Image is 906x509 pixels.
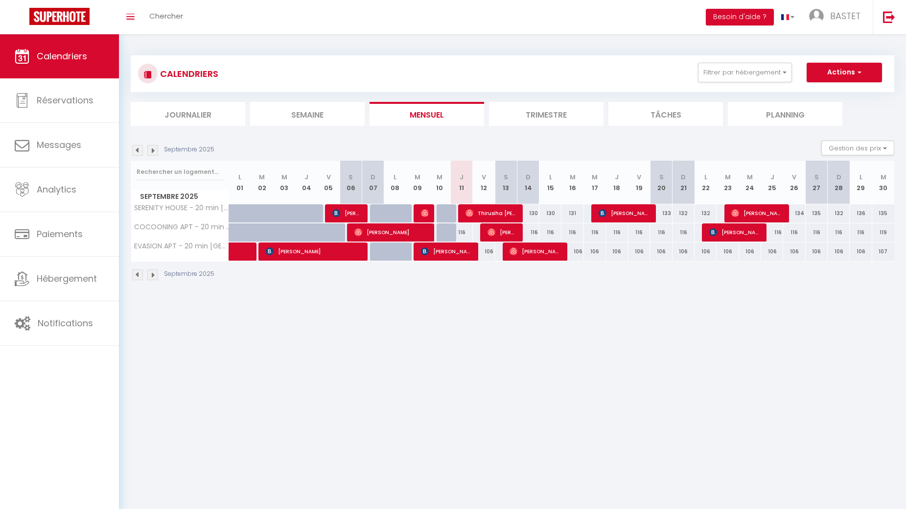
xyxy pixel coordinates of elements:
p: Septembre 2025 [164,269,214,279]
div: 116 [561,223,583,242]
th: 17 [584,161,606,204]
abbr: V [482,172,486,182]
div: 106 [717,242,739,261]
div: 132 [673,204,695,222]
th: 21 [673,161,695,204]
div: 130 [539,204,561,222]
abbr: D [836,172,841,182]
span: Calendriers [37,50,87,62]
th: 02 [251,161,273,204]
abbr: J [770,172,774,182]
div: 116 [783,223,805,242]
span: Hébergement [37,272,97,285]
abbr: L [238,172,241,182]
th: 12 [473,161,495,204]
th: 29 [850,161,872,204]
div: 131 [561,204,583,222]
div: 116 [606,223,628,242]
abbr: J [460,172,464,182]
span: Réservations [37,94,93,106]
abbr: S [814,172,819,182]
div: 116 [584,223,606,242]
abbr: V [637,172,641,182]
th: 18 [606,161,628,204]
abbr: M [281,172,287,182]
div: 116 [451,223,473,242]
th: 25 [761,161,783,204]
th: 08 [384,161,406,204]
abbr: M [725,172,731,182]
span: Messages [37,139,81,151]
span: Chercher [149,11,183,21]
th: 16 [561,161,583,204]
div: 106 [650,242,672,261]
span: Septembre 2025 [131,190,229,204]
th: 30 [872,161,894,204]
div: 106 [561,242,583,261]
div: 106 [628,242,650,261]
th: 20 [650,161,672,204]
span: [PERSON_NAME] [354,223,428,242]
abbr: M [259,172,265,182]
div: 116 [761,223,783,242]
th: 07 [362,161,384,204]
div: 106 [783,242,805,261]
div: 116 [850,223,872,242]
p: Septembre 2025 [164,145,214,154]
div: 133 [650,204,672,222]
div: 106 [584,242,606,261]
span: BASTET [830,10,860,22]
span: Thirusiha [PERSON_NAME] [465,204,517,222]
li: Semaine [250,102,365,126]
abbr: M [592,172,598,182]
div: 106 [761,242,783,261]
abbr: V [792,172,796,182]
abbr: J [304,172,308,182]
div: 136 [850,204,872,222]
th: 14 [517,161,539,204]
div: 106 [850,242,872,261]
li: Tâches [608,102,723,126]
th: 04 [295,161,317,204]
abbr: L [394,172,396,182]
div: 106 [828,242,850,261]
th: 13 [495,161,517,204]
th: 06 [340,161,362,204]
div: 106 [473,242,495,261]
span: [PERSON_NAME] [599,204,650,222]
div: 106 [806,242,828,261]
span: [PERSON_NAME] [421,242,472,261]
div: 106 [673,242,695,261]
div: 107 [872,242,894,261]
div: 116 [517,223,539,242]
abbr: L [704,172,707,182]
span: Notifications [38,317,93,329]
span: [PERSON_NAME] [PERSON_NAME] [421,204,428,222]
button: Gestion des prix [821,141,894,155]
th: 28 [828,161,850,204]
abbr: S [659,172,664,182]
th: 11 [451,161,473,204]
span: [PERSON_NAME] [488,223,517,242]
abbr: M [415,172,420,182]
input: Rechercher un logement... [137,163,223,181]
abbr: D [681,172,686,182]
th: 23 [717,161,739,204]
abbr: M [747,172,753,182]
abbr: D [371,172,375,182]
th: 22 [695,161,717,204]
h3: CALENDRIERS [158,63,218,85]
div: 116 [806,223,828,242]
button: Actions [807,63,882,82]
th: 05 [318,161,340,204]
th: 26 [783,161,805,204]
abbr: M [437,172,442,182]
abbr: S [348,172,353,182]
th: 27 [806,161,828,204]
img: Super Booking [29,8,90,25]
li: Trimestre [489,102,604,126]
span: [PERSON_NAME] [332,204,362,222]
div: 134 [783,204,805,222]
th: 19 [628,161,650,204]
li: Journalier [131,102,245,126]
